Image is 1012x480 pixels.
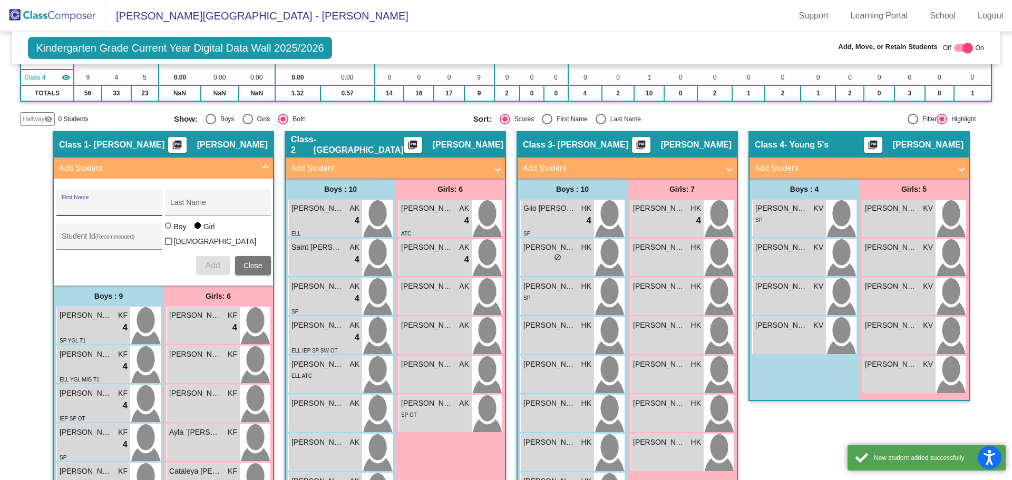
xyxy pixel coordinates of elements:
span: - [PERSON_NAME] [89,140,164,150]
span: AK [459,242,469,253]
span: [PERSON_NAME] [523,359,576,370]
span: 4 [587,214,591,228]
div: New student added successfully [874,453,998,463]
span: KF [228,310,237,321]
mat-radio-group: Select an option [473,114,765,124]
div: Add Student [54,179,273,286]
span: KF [118,349,128,360]
span: KF [228,388,237,399]
button: Print Students Details [404,137,422,153]
span: [PERSON_NAME] [401,359,454,370]
td: 10 [634,85,664,101]
span: [DEMOGRAPHIC_DATA] [174,235,257,248]
td: NaN [159,85,201,101]
div: Girls: 5 [859,179,969,200]
mat-panel-title: Add Student [291,162,487,174]
td: 1.32 [275,85,320,101]
span: [PERSON_NAME] [755,242,808,253]
span: 4 [355,214,359,228]
span: HK [691,242,701,253]
span: - [GEOGRAPHIC_DATA] [314,134,404,155]
span: HK [581,242,591,253]
td: 0 [602,70,634,85]
td: 0 [925,85,955,101]
span: [PERSON_NAME] [633,398,686,409]
span: [PERSON_NAME] [291,437,344,448]
span: [PERSON_NAME] [865,242,918,253]
span: Close [244,261,262,270]
td: 2 [602,85,634,101]
mat-expansion-panel-header: Add Student [750,158,969,179]
span: HK [691,359,701,370]
span: SP [755,217,762,223]
mat-expansion-panel-header: Add Student [518,158,737,179]
td: 0 [801,70,835,85]
td: 3 [894,85,925,101]
span: [PERSON_NAME] [633,203,686,214]
div: Both [288,114,306,124]
span: [PERSON_NAME] [60,427,112,438]
td: 0 [732,70,764,85]
td: 0 [835,70,864,85]
mat-panel-title: Add Student [59,162,255,174]
td: 0 [568,70,602,85]
span: 4 [464,253,469,267]
mat-icon: picture_as_pdf [635,140,647,154]
div: Highlight [947,114,976,124]
span: [PERSON_NAME] [755,203,808,214]
span: [PERSON_NAME] [291,203,344,214]
div: Girls: 6 [395,179,505,200]
span: [PERSON_NAME] [865,281,918,292]
td: 5 [131,70,159,85]
span: - [PERSON_NAME] [552,140,628,150]
input: Student Id [62,236,157,244]
span: Class 1 [59,140,89,150]
span: [PERSON_NAME] [60,388,112,399]
span: SP [523,231,530,237]
span: Ayla `[PERSON_NAME] [169,427,222,438]
span: [PERSON_NAME] [197,140,268,150]
td: 2 [765,85,801,101]
td: 4 [568,85,602,101]
input: Last Name [170,202,265,211]
span: Show: [174,114,198,124]
span: [PERSON_NAME] [523,398,576,409]
span: 4 [696,214,701,228]
span: KV [923,281,933,292]
td: NaN [239,85,275,101]
td: 1 [801,85,835,101]
div: Girl [203,221,215,232]
td: 0.57 [320,85,375,101]
td: 0.00 [201,70,239,85]
span: [PERSON_NAME] [60,466,112,477]
span: KV [813,320,823,331]
span: [PERSON_NAME] [755,320,808,331]
span: [PERSON_NAME] [633,281,686,292]
span: 4 [123,399,128,413]
span: - Young 5's [784,140,829,150]
td: 0 [864,70,894,85]
button: Print Students Details [632,137,650,153]
td: 0 [434,70,464,85]
span: AK [349,437,359,448]
span: [PERSON_NAME] [60,349,112,360]
span: Class 3 [523,140,552,150]
span: IEP SP OT [60,416,85,422]
span: KV [813,242,823,253]
mat-expansion-panel-header: Add Student [286,158,505,179]
span: On [976,43,984,53]
div: Boys : 10 [518,179,627,200]
td: 0 [864,85,894,101]
span: 4 [123,360,128,374]
td: 0 [520,70,544,85]
span: Class 4 [755,140,784,150]
mat-icon: visibility [62,73,70,82]
div: Girls: 6 [163,286,273,307]
span: KV [923,203,933,214]
span: KV [813,281,823,292]
span: [PERSON_NAME][GEOGRAPHIC_DATA] - [PERSON_NAME] [105,7,408,24]
span: KF [118,310,128,321]
span: [PERSON_NAME] [661,140,732,150]
span: [PERSON_NAME] [523,242,576,253]
span: Cataleya [PERSON_NAME] [169,466,222,477]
